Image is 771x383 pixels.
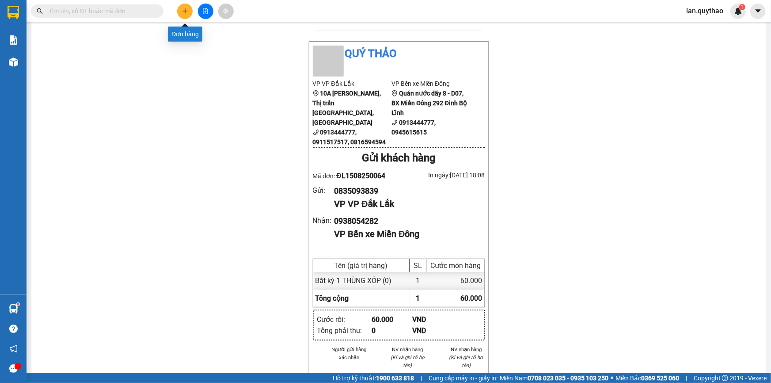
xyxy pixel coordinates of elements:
[76,8,97,18] span: Nhận:
[641,375,679,382] strong: 0369 525 060
[391,354,425,368] i: (Kí và ghi rõ họ tên)
[336,172,385,180] span: ĐL1508250064
[410,272,427,289] div: 1
[416,294,420,303] span: 1
[754,7,762,15] span: caret-down
[198,4,213,19] button: file-add
[389,345,426,353] li: NV nhận hàng
[333,373,414,383] span: Hỗ trợ kỹ thuật:
[218,4,234,19] button: aim
[313,129,319,135] span: phone
[391,119,436,136] b: 0913444777, 0945615615
[391,90,467,116] b: Quán nước dãy 8 - D07, BX Miền Đông 292 Đinh Bộ Lĩnh
[427,272,485,289] div: 60.000
[448,345,485,353] li: NV nhận hàng
[330,345,368,361] li: Người gửi hàng xác nhận
[9,304,18,314] img: warehouse-icon
[739,4,745,10] sup: 1
[8,8,21,18] span: Gửi:
[461,294,482,303] span: 60.000
[313,129,386,146] b: 0913444777, 0911517517, 0816594594
[313,185,334,196] div: Gửi :
[741,4,744,10] span: 1
[315,276,392,285] span: Bất kỳ - 1 THÙNG XỐP (0)
[412,314,453,325] div: VND
[8,29,69,41] div: 0835093839
[317,325,372,336] div: Tổng phải thu :
[315,261,407,270] div: Tên (giá trị hàng)
[429,373,498,383] span: Cung cấp máy in - giấy in:
[49,6,153,16] input: Tìm tên, số ĐT hoặc mã đơn
[750,4,766,19] button: caret-down
[611,376,613,380] span: ⚪️
[313,46,485,62] li: Quý Thảo
[313,79,392,88] li: VP VP Đắk Lắk
[317,314,372,325] div: Cước rồi :
[9,35,18,45] img: solution-icon
[679,5,730,16] span: lan.quythao
[8,6,19,19] img: logo-vxr
[334,227,478,241] div: VP Bến xe Miền Đông
[9,325,18,333] span: question-circle
[334,185,478,197] div: 0835093839
[734,7,742,15] img: icon-new-feature
[8,62,137,84] div: Tên hàng: 1 THÙNG XỐP ( : 1 )
[313,90,319,96] span: environment
[7,46,71,57] div: 60.000
[686,373,687,383] span: |
[9,364,18,373] span: message
[313,90,381,126] b: 10A [PERSON_NAME], Thị trấn [GEOGRAPHIC_DATA], [GEOGRAPHIC_DATA]
[313,215,334,226] div: Nhận :
[76,29,137,41] div: 0938054282
[182,8,188,14] span: plus
[37,8,43,14] span: search
[615,373,679,383] span: Miền Bắc
[500,373,608,383] span: Miền Nam
[177,4,193,19] button: plus
[334,197,478,211] div: VP VP Đắk Lắk
[528,375,608,382] strong: 0708 023 035 - 0935 103 250
[399,170,485,180] div: In ngày: [DATE] 18:08
[223,8,229,14] span: aim
[391,90,398,96] span: environment
[17,303,19,306] sup: 1
[315,294,349,303] span: Tổng cộng
[421,373,422,383] span: |
[372,325,413,336] div: 0
[76,8,137,29] div: Bến xe Miền Đông
[412,261,425,270] div: SL
[429,261,482,270] div: Cước món hàng
[372,314,413,325] div: 60.000
[722,375,728,381] span: copyright
[449,354,483,368] i: (Kí và ghi rõ họ tên)
[376,375,414,382] strong: 1900 633 818
[313,170,399,181] div: Mã đơn:
[391,79,471,88] li: VP Bến xe Miền Đông
[202,8,209,14] span: file-add
[8,8,69,29] div: VP Đắk Lắk
[7,47,20,57] span: CR :
[9,345,18,353] span: notification
[412,325,453,336] div: VND
[9,57,18,67] img: warehouse-icon
[313,150,485,167] div: Gửi khách hàng
[334,215,478,227] div: 0938054282
[391,119,398,126] span: phone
